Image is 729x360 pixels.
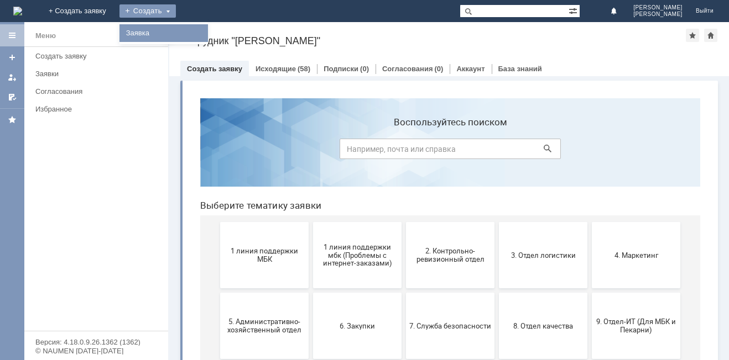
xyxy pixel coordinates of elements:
[35,29,56,43] div: Меню
[3,88,21,106] a: Мои согласования
[148,27,369,38] label: Воспользуйтесь поиском
[29,274,117,340] button: Бухгалтерия (для мбк)
[187,65,242,73] a: Создать заявку
[215,274,303,340] button: Отдел-ИТ (Битрикс24 и CRM)
[404,161,486,170] span: 4. Маркетинг
[218,232,300,240] span: 7. Служба безопасности
[125,303,207,311] span: Отдел ИТ (1С)
[122,274,210,340] button: Отдел ИТ (1С)
[13,7,22,15] a: Перейти на домашнюю страницу
[215,203,303,269] button: 7. Служба безопасности
[35,338,157,346] div: Версия: 4.18.0.9.26.1362 (1362)
[29,203,117,269] button: 5. Административно-хозяйственный отдел
[3,68,21,86] a: Мои заявки
[256,65,296,73] a: Исходящие
[633,11,683,18] span: [PERSON_NAME]
[180,35,686,46] div: Сотрудник "[PERSON_NAME]"
[404,303,486,311] span: Финансовый отдел
[125,232,207,240] span: 6. Закупки
[569,5,580,15] span: Расширенный поиск
[404,228,486,245] span: 9. Отдел-ИТ (Для МБК и Пекарни)
[400,203,489,269] button: 9. Отдел-ИТ (Для МБК и Пекарни)
[35,87,162,96] div: Согласования
[3,49,21,66] a: Создать заявку
[35,347,157,354] div: © NAUMEN [DATE]-[DATE]
[9,110,509,121] header: Выберите тематику заявки
[32,303,114,311] span: Бухгалтерия (для мбк)
[32,228,114,245] span: 5. Административно-хозяйственный отдел
[29,133,117,199] button: 1 линия поддержки МБК
[218,157,300,174] span: 2. Контрольно-ревизионный отдел
[125,153,207,178] span: 1 линия поддержки мбк (Проблемы с интернет-заказами)
[498,65,542,73] a: База знаний
[32,157,114,174] span: 1 линия поддержки МБК
[308,203,396,269] button: 8. Отдел качества
[119,4,176,18] div: Создать
[400,133,489,199] button: 4. Маркетинг
[456,65,485,73] a: Аккаунт
[311,232,393,240] span: 8. Отдел качества
[31,47,166,65] a: Создать заявку
[308,274,396,340] button: Отдел-ИТ (Офис)
[218,299,300,315] span: Отдел-ИТ (Битрикс24 и CRM)
[148,49,369,70] input: Например, почта или справка
[31,83,166,100] a: Согласования
[308,133,396,199] button: 3. Отдел логистики
[215,133,303,199] button: 2. Контрольно-ревизионный отдел
[298,65,310,73] div: (58)
[435,65,444,73] div: (0)
[35,52,162,60] div: Создать заявку
[13,7,22,15] img: logo
[704,29,717,42] div: Сделать домашней страницей
[686,29,699,42] div: Добавить в избранное
[35,70,162,78] div: Заявки
[382,65,433,73] a: Согласования
[400,274,489,340] button: Финансовый отдел
[122,27,206,40] a: Заявка
[35,105,149,113] div: Избранное
[311,161,393,170] span: 3. Отдел логистики
[311,303,393,311] span: Отдел-ИТ (Офис)
[31,65,166,82] a: Заявки
[360,65,369,73] div: (0)
[324,65,358,73] a: Подписки
[633,4,683,11] span: [PERSON_NAME]
[122,203,210,269] button: 6. Закупки
[122,133,210,199] button: 1 линия поддержки мбк (Проблемы с интернет-заказами)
